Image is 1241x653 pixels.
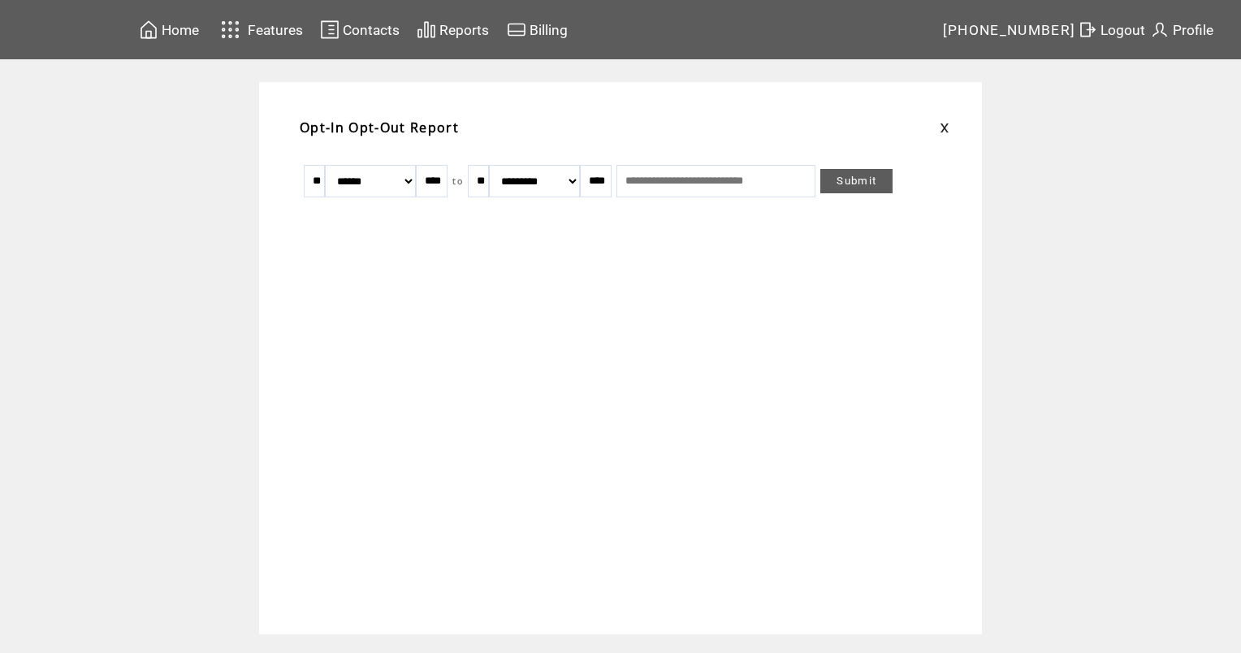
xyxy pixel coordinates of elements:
[1075,17,1148,42] a: Logout
[136,17,201,42] a: Home
[139,19,158,40] img: home.svg
[439,22,489,38] span: Reports
[820,169,893,193] a: Submit
[1078,19,1097,40] img: exit.svg
[216,16,244,43] img: features.svg
[504,17,570,42] a: Billing
[300,119,459,136] span: Opt-In Opt-Out Report
[417,19,436,40] img: chart.svg
[214,14,305,45] a: Features
[1148,17,1216,42] a: Profile
[162,22,199,38] span: Home
[507,19,526,40] img: creidtcard.svg
[1150,19,1170,40] img: profile.svg
[248,22,303,38] span: Features
[1100,22,1145,38] span: Logout
[320,19,339,40] img: contacts.svg
[1173,22,1213,38] span: Profile
[452,175,463,187] span: to
[343,22,400,38] span: Contacts
[530,22,568,38] span: Billing
[414,17,491,42] a: Reports
[943,22,1076,38] span: [PHONE_NUMBER]
[318,17,402,42] a: Contacts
